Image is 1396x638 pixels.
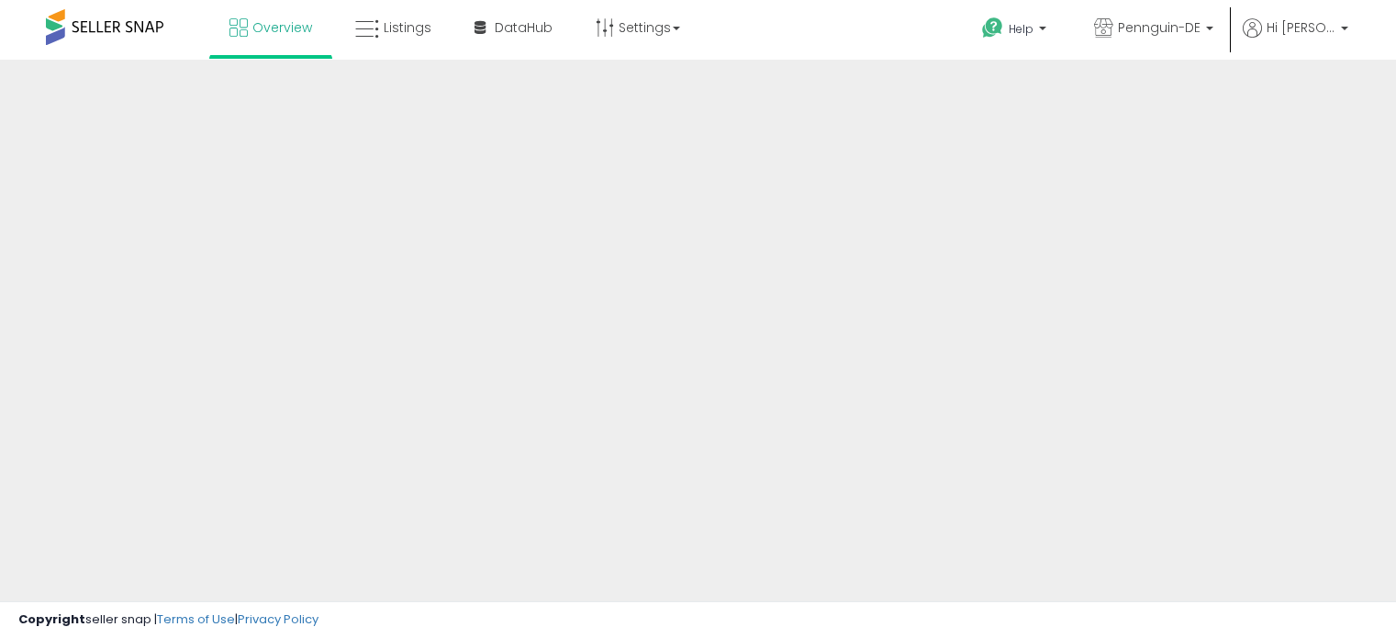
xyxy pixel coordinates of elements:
a: Help [967,3,1065,60]
span: Pennguin-DE [1118,18,1201,37]
span: Help [1009,21,1033,37]
span: Overview [252,18,312,37]
a: Terms of Use [157,610,235,628]
span: DataHub [495,18,553,37]
span: Listings [384,18,431,37]
strong: Copyright [18,610,85,628]
i: Get Help [981,17,1004,39]
div: seller snap | | [18,611,318,629]
a: Hi [PERSON_NAME] [1243,18,1348,60]
a: Privacy Policy [238,610,318,628]
span: Hi [PERSON_NAME] [1267,18,1335,37]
